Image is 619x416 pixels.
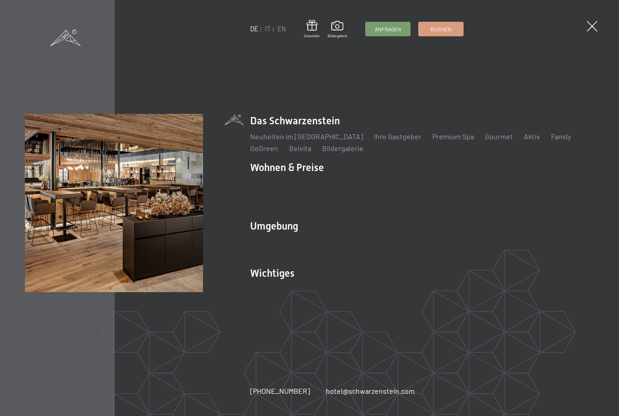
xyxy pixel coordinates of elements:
[322,144,363,152] a: Bildergalerie
[265,25,271,33] a: IT
[419,22,463,36] a: Buchen
[250,132,363,141] a: Neuheiten im [GEOGRAPHIC_DATA]
[375,25,401,33] span: Anfragen
[328,21,347,38] a: Bildergalerie
[277,25,286,33] a: EN
[366,22,410,36] a: Anfragen
[304,20,319,39] a: Gutschein
[524,132,540,141] a: Aktiv
[430,25,451,33] span: Buchen
[250,25,258,33] a: DE
[304,34,319,39] span: Gutschein
[485,132,513,141] a: Gourmet
[432,132,474,141] a: Premium Spa
[250,387,310,395] span: [PHONE_NUMBER]
[250,386,310,396] a: [PHONE_NUMBER]
[326,386,415,396] a: hotel@schwarzenstein.com
[250,144,278,152] a: GoGreen
[551,132,571,141] a: Family
[374,132,421,141] a: Ihre Gastgeber
[289,144,311,152] a: Belvita
[328,34,347,39] span: Bildergalerie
